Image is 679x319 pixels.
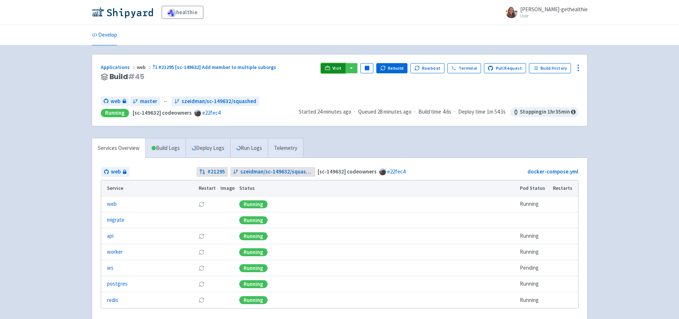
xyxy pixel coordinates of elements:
a: web [107,200,117,208]
a: postgres [107,280,128,288]
span: Queued [358,108,411,115]
div: Running [239,264,268,272]
td: Running [517,244,550,260]
span: web [111,97,120,106]
a: redis [107,296,118,304]
a: #21295 [sc-149632] Add member to multiple suborgs [153,64,278,70]
a: Run Logs [230,138,268,158]
div: · · · [299,107,579,117]
span: [PERSON_NAME]-gethealthie [520,6,588,13]
button: Rowboat [410,63,444,73]
time: 24 minutes ago [317,108,351,115]
a: worker [107,248,123,256]
button: Restart pod [199,281,204,287]
td: Pending [517,260,550,276]
a: ws [107,264,113,272]
a: migrate [107,216,124,224]
a: #21295 [196,167,228,177]
th: Restarts [550,180,578,196]
a: web [101,167,129,177]
img: Shipyard logo [92,7,153,18]
span: 4.6s [443,108,451,116]
span: Build [109,73,145,81]
a: Services Overview [92,138,145,158]
a: szeidman/sc-149632/squashed [230,167,315,177]
a: api [107,232,113,240]
div: Running [239,232,268,240]
th: Service [101,180,196,196]
span: web [137,64,153,70]
a: healthie [162,6,203,19]
div: Running [239,248,268,256]
th: Image [218,180,237,196]
a: Build History [529,63,571,73]
th: Restart [196,180,218,196]
strong: [sc-149632] codeowners [318,168,377,175]
div: Running [239,200,268,208]
div: Running [239,216,268,224]
button: Restart pod [199,201,204,207]
a: Terminal [447,63,481,73]
a: e22fec4 [202,109,220,116]
strong: [sc-149632] codeowners [133,109,192,116]
a: Develop [92,25,117,45]
span: Deploy time [458,108,485,116]
span: master [140,97,157,106]
a: Applications [101,64,137,70]
span: Started [299,108,351,115]
a: master [130,97,160,106]
div: Running [239,296,268,304]
button: Rebuild [376,63,407,73]
span: # 45 [128,71,145,82]
span: Build time [418,108,441,116]
a: Build Logs [146,138,186,158]
td: Running [517,276,550,292]
th: Status [237,180,517,196]
td: Running [517,196,550,212]
a: docker-compose.yml [527,168,578,175]
small: User [520,13,588,18]
button: Restart pod [199,297,204,303]
button: Restart pod [199,265,204,271]
button: Pause [360,63,373,73]
span: ← [163,97,169,106]
a: e22fec4 [387,168,405,175]
span: Stopping in 1 hr 35 min [510,107,579,117]
div: Running [101,109,129,117]
a: [PERSON_NAME]-gethealthie User [501,7,588,18]
strong: # 21295 [207,168,225,176]
span: szeidman/sc-149632/squashed [182,97,256,106]
div: Running [239,280,268,288]
a: Pull Request [484,63,526,73]
span: Visit [332,65,342,71]
a: Deploy Logs [186,138,230,158]
td: Running [517,292,550,308]
button: Restart pod [199,249,204,255]
button: Restart pod [199,233,204,239]
th: Pod Status [517,180,550,196]
a: web [101,97,129,106]
a: szeidman/sc-149632/squashed [171,97,259,106]
a: Visit [321,63,345,73]
a: Telemetry [268,138,303,158]
time: 28 minutes ago [377,108,411,115]
td: Running [517,228,550,244]
span: 1m 54.3s [487,108,506,116]
span: szeidman/sc-149632/squashed [240,168,312,176]
span: web [111,168,121,176]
